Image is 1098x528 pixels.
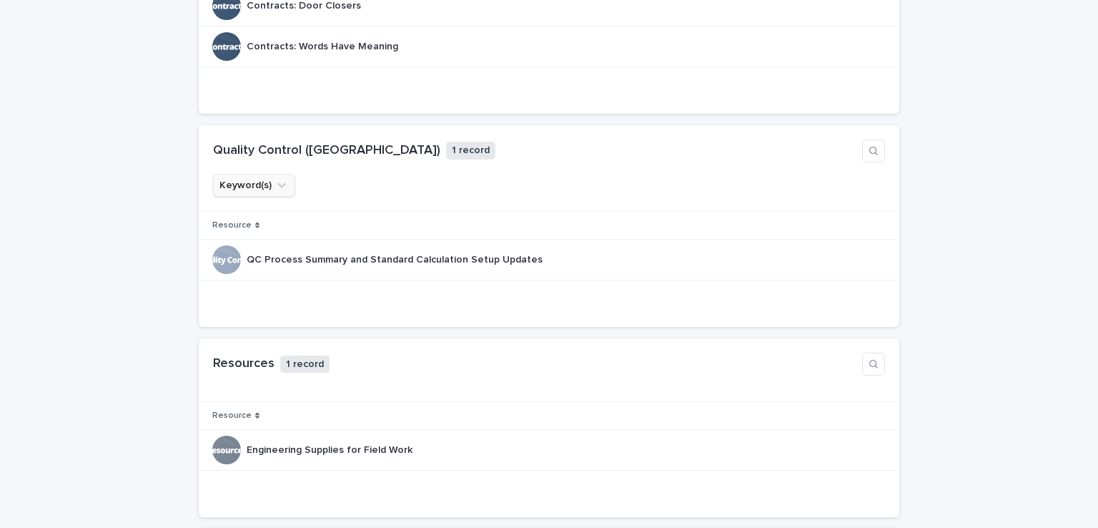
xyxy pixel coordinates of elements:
h1: Quality Control ([GEOGRAPHIC_DATA]) [213,143,440,159]
p: 1 record [446,142,495,160]
p: Contracts: Words Have Meaning [247,38,401,53]
p: Resource [212,408,252,424]
tr: Contracts: Words Have MeaningContracts: Words Have Meaning [199,26,899,67]
tr: QC Process Summary and Standard Calculation Setup UpdatesQC Process Summary and Standard Calculat... [199,240,899,280]
p: 1 record [280,356,330,373]
tr: Engineering Supplies for Field WorkEngineering Supplies for Field Work [199,430,899,471]
p: Engineering Supplies for Field Work [247,441,415,456]
p: Resource [212,217,252,233]
h1: Resources [213,356,274,372]
p: QC Process Summary and Standard Calculation Setup Updates [247,251,545,266]
button: Keyword(s) [213,174,295,197]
